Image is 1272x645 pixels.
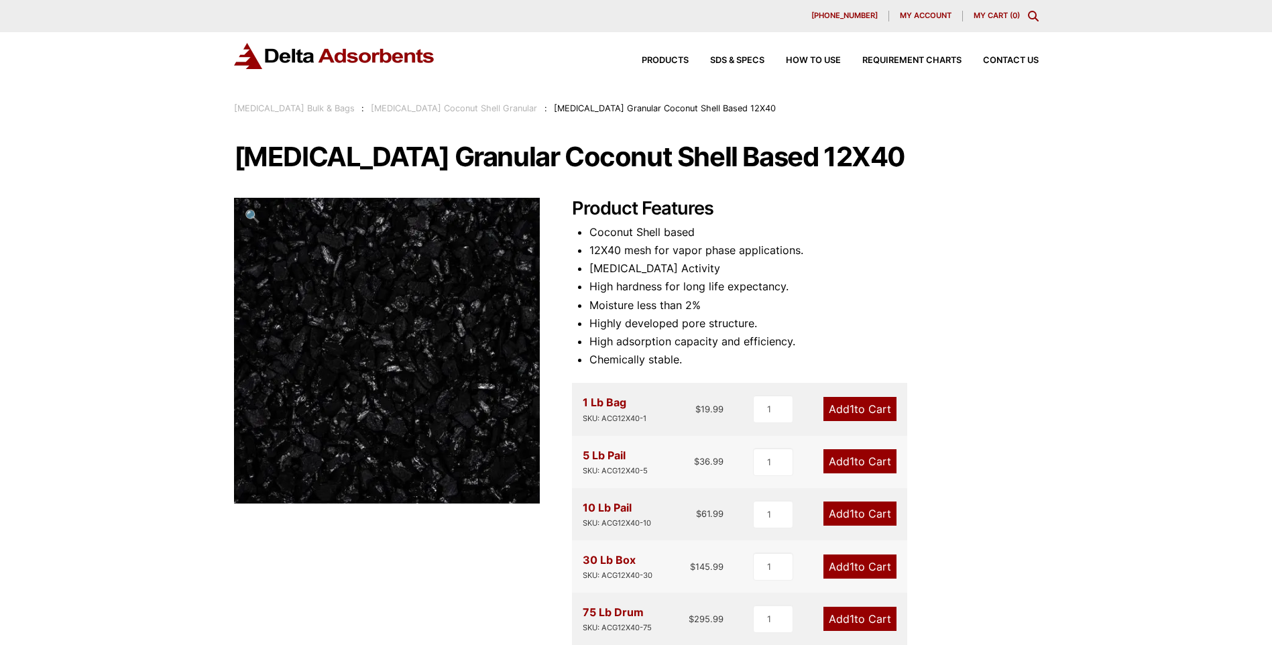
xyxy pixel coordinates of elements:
span: 🔍 [245,209,260,223]
span: : [544,103,547,113]
span: SDS & SPECS [710,56,764,65]
a: Products [620,56,689,65]
a: View full-screen image gallery [234,198,271,235]
div: 75 Lb Drum [583,603,652,634]
bdi: 19.99 [695,404,724,414]
a: How to Use [764,56,841,65]
li: 12X40 mesh for vapor phase applications. [589,241,1039,259]
span: 1 [850,612,854,626]
span: [MEDICAL_DATA] Granular Coconut Shell Based 12X40 [554,103,776,113]
div: 10 Lb Pail [583,499,651,530]
a: Add1to Cart [823,397,897,421]
a: Contact Us [962,56,1039,65]
span: $ [689,613,694,624]
li: Highly developed pore structure. [589,314,1039,333]
span: 1 [850,507,854,520]
div: SKU: ACG12X40-1 [583,412,646,425]
li: Coconut Shell based [589,223,1039,241]
bdi: 145.99 [690,561,724,572]
span: My account [900,12,951,19]
span: Contact Us [983,56,1039,65]
a: Add1to Cart [823,607,897,631]
a: SDS & SPECS [689,56,764,65]
a: [MEDICAL_DATA] Coconut Shell Granular [371,103,537,113]
img: Delta Adsorbents [234,43,435,69]
span: $ [690,561,695,572]
div: Toggle Modal Content [1028,11,1039,21]
span: How to Use [786,56,841,65]
span: 1 [850,560,854,573]
li: [MEDICAL_DATA] Activity [589,259,1039,278]
span: 0 [1013,11,1017,20]
bdi: 36.99 [694,456,724,467]
div: SKU: ACG12X40-30 [583,569,652,582]
li: Moisture less than 2% [589,296,1039,314]
a: My account [889,11,963,21]
a: [PHONE_NUMBER] [801,11,889,21]
bdi: 295.99 [689,613,724,624]
span: $ [694,456,699,467]
div: SKU: ACG12X40-75 [583,622,652,634]
a: My Cart (0) [974,11,1020,20]
div: SKU: ACG12X40-10 [583,517,651,530]
span: [PHONE_NUMBER] [811,12,878,19]
h1: [MEDICAL_DATA] Granular Coconut Shell Based 12X40 [234,143,1039,171]
span: Products [642,56,689,65]
span: $ [695,404,701,414]
span: 1 [850,455,854,468]
span: Requirement Charts [862,56,962,65]
li: High adsorption capacity and efficiency. [589,333,1039,351]
a: Add1to Cart [823,554,897,579]
div: 5 Lb Pail [583,447,648,477]
a: [MEDICAL_DATA] Bulk & Bags [234,103,355,113]
li: High hardness for long life expectancy. [589,278,1039,296]
a: Add1to Cart [823,502,897,526]
li: Chemically stable. [589,351,1039,369]
div: 30 Lb Box [583,551,652,582]
h2: Product Features [572,198,1039,220]
span: : [361,103,364,113]
bdi: 61.99 [696,508,724,519]
span: 1 [850,402,854,416]
a: Add1to Cart [823,449,897,473]
div: 1 Lb Bag [583,394,646,424]
span: $ [696,508,701,519]
div: SKU: ACG12X40-5 [583,465,648,477]
a: Requirement Charts [841,56,962,65]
